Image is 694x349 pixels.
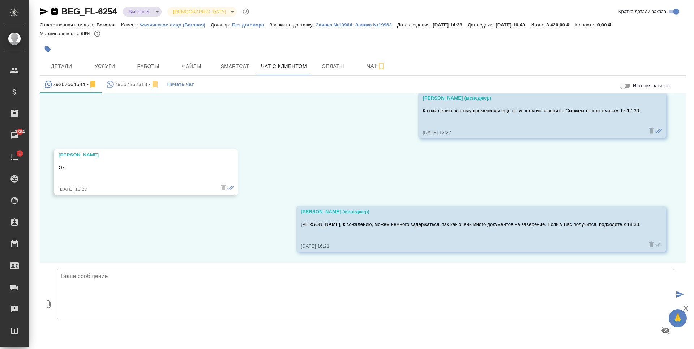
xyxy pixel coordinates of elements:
[106,80,159,89] div: 79057362313 (V) - (undefined)
[261,62,307,71] span: Чат с клиентом
[352,22,355,28] p: ,
[59,164,213,171] p: Ок
[232,21,270,28] a: Без договора
[121,22,140,28] p: Клиент:
[59,186,213,193] div: [DATE] 13:27
[232,22,270,28] p: Без договора
[123,7,162,17] div: Выполнен
[81,31,92,36] p: 69%
[211,22,232,28] p: Договор:
[40,76,686,93] div: simple tabs example
[433,22,468,28] p: [DATE] 14:38
[269,22,316,28] p: Заявки на доставку:
[618,8,666,15] span: Кратко детали заказа
[87,62,122,71] span: Услуги
[40,41,56,57] button: Добавить тэг
[61,7,117,16] a: BEG_FL-6254
[50,7,59,16] button: Скопировать ссылку
[531,22,546,28] p: Итого:
[377,62,386,71] svg: Подписаться
[397,22,433,28] p: Дата создания:
[164,76,198,93] button: Начать чат
[423,94,641,102] div: [PERSON_NAME] (менеджер)
[10,128,29,135] span: 2364
[59,151,213,159] div: [PERSON_NAME]
[301,208,641,215] div: [PERSON_NAME] (менеджер)
[355,22,397,28] p: Заявка №19963
[44,80,97,89] div: 79267564644 (Константин) - (undefined)
[97,22,121,28] p: Беговая
[40,7,48,16] button: Скопировать ссылку для ЯМессенджера
[359,62,394,71] span: Чат
[241,7,250,16] button: Доп статусы указывают на важность/срочность заказа
[316,62,350,71] span: Оплаты
[40,31,81,36] p: Маржинальность:
[40,22,97,28] p: Ответственная команда:
[301,221,641,228] p: [PERSON_NAME], к сожалению, можем немного задержаться, так как очень много документов на заверени...
[468,22,496,28] p: Дата сдачи:
[167,80,194,89] span: Начать чат
[597,22,617,28] p: 0,00 ₽
[171,9,228,15] button: [DEMOGRAPHIC_DATA]
[131,62,166,71] span: Работы
[633,82,670,89] span: История заказов
[44,62,79,71] span: Детали
[316,22,352,28] p: Заявка №19964
[218,62,252,71] span: Smartcat
[657,322,674,339] button: Предпросмотр
[127,9,153,15] button: Выполнен
[93,29,102,38] button: 891.87 RUB;
[140,21,211,28] a: Физическое лицо (Беговая)
[496,22,531,28] p: [DATE] 16:40
[575,22,597,28] p: К оплате:
[2,126,27,144] a: 2364
[174,62,209,71] span: Файлы
[2,148,27,166] a: 1
[672,311,684,326] span: 🙏
[423,107,641,114] p: К сожалению, к этому времени мы еще не успеем их заверить. Сможем только к часам 17-17:30.
[546,22,575,28] p: 3 420,00 ₽
[669,309,687,327] button: 🙏
[167,7,236,17] div: Выполнен
[301,243,641,250] div: [DATE] 16:21
[423,129,641,136] div: [DATE] 13:27
[316,21,352,29] button: Заявка №19964
[140,22,211,28] p: Физическое лицо (Беговая)
[14,150,25,157] span: 1
[355,21,397,29] button: Заявка №19963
